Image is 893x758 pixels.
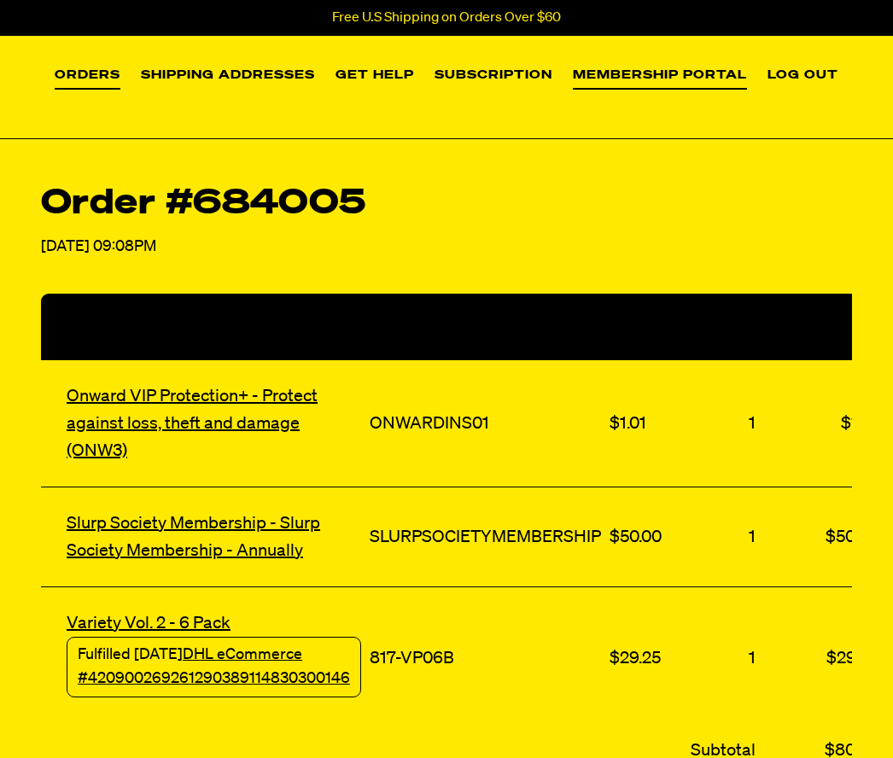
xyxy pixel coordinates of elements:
[605,360,666,487] td: $1.01
[666,586,760,730] td: 1
[41,235,852,259] p: [DATE] 09:08PM
[666,360,760,487] td: 1
[435,69,552,83] a: Subscription
[67,388,318,459] a: Onward VIP Protection+ - Protect against loss, theft and damage (ONW3)
[365,360,605,487] td: ONWARDINS01
[78,647,350,687] a: DHL eCommerce #420900269261290389114830300146
[141,69,315,83] a: Shipping Addresses
[605,487,666,586] td: $50.00
[605,294,666,360] th: Price
[67,637,361,698] div: Fulfilled [DATE]
[666,294,760,360] th: Quantity
[55,69,120,90] a: Orders
[332,10,561,26] p: Free U.S Shipping on Orders Over $60
[365,586,605,730] td: 817-VP06B
[573,69,747,90] a: Membership Portal
[666,487,760,586] td: 1
[41,294,365,360] th: Product
[605,586,666,730] td: $29.25
[67,515,320,559] a: Slurp Society Membership - Slurp Society Membership - Annually
[768,69,838,83] a: Log out
[365,487,605,586] td: SLURPSOCIETYMEMBERSHIP
[41,187,852,221] h2: Order #684005
[365,294,605,360] th: SKU
[67,615,231,632] a: Variety Vol. 2 - 6 Pack
[336,69,414,83] a: Get Help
